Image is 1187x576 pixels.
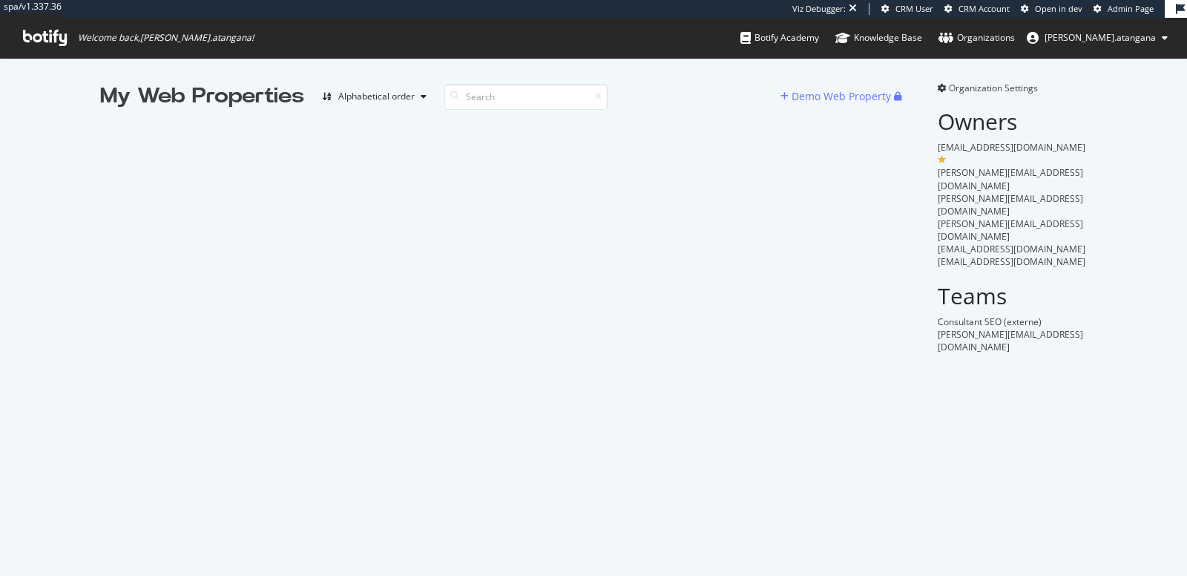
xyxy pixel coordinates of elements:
[959,3,1010,14] span: CRM Account
[938,166,1083,192] span: [PERSON_NAME][EMAIL_ADDRESS][DOMAIN_NAME]
[938,217,1083,243] span: [PERSON_NAME][EMAIL_ADDRESS][DOMAIN_NAME]
[740,18,819,58] a: Botify Academy
[835,18,922,58] a: Knowledge Base
[949,82,1038,94] span: Organization Settings
[938,315,1087,328] div: Consultant SEO (externe)
[944,3,1010,15] a: CRM Account
[938,30,1015,45] div: Organizations
[938,328,1083,353] span: [PERSON_NAME][EMAIL_ADDRESS][DOMAIN_NAME]
[1035,3,1082,14] span: Open in dev
[835,30,922,45] div: Knowledge Base
[316,85,433,108] button: Alphabetical order
[938,18,1015,58] a: Organizations
[780,85,894,108] button: Demo Web Property
[938,109,1087,134] h2: Owners
[740,30,819,45] div: Botify Academy
[881,3,933,15] a: CRM User
[938,284,1087,308] h2: Teams
[780,90,894,102] a: Demo Web Property
[78,32,254,44] span: Welcome back, [PERSON_NAME].atangana !
[444,84,608,110] input: Search
[938,141,1085,154] span: [EMAIL_ADDRESS][DOMAIN_NAME]
[895,3,933,14] span: CRM User
[938,243,1085,255] span: [EMAIL_ADDRESS][DOMAIN_NAME]
[100,82,304,111] div: My Web Properties
[792,3,846,15] div: Viz Debugger:
[1021,3,1082,15] a: Open in dev
[792,89,891,104] div: Demo Web Property
[1015,26,1180,50] button: [PERSON_NAME].atangana
[338,92,415,101] div: Alphabetical order
[1045,31,1156,44] span: renaud.atangana
[1108,3,1154,14] span: Admin Page
[938,192,1083,217] span: [PERSON_NAME][EMAIL_ADDRESS][DOMAIN_NAME]
[938,255,1085,268] span: [EMAIL_ADDRESS][DOMAIN_NAME]
[1094,3,1154,15] a: Admin Page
